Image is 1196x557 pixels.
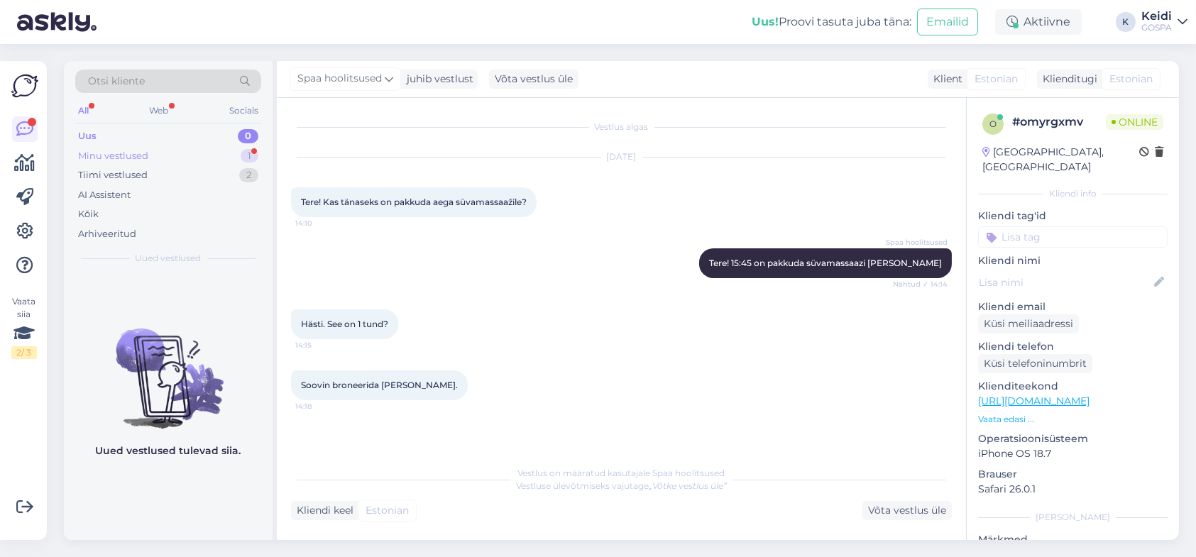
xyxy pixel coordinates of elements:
p: Uued vestlused tulevad siia. [96,443,241,458]
p: Märkmed [978,532,1168,547]
span: Estonian [366,503,409,518]
div: Kõik [78,207,99,221]
div: [PERSON_NAME] [978,511,1168,524]
div: [DATE] [291,150,952,163]
span: o [989,118,997,129]
span: Soovin broneerida [PERSON_NAME]. [301,380,458,390]
div: # omyrgxmv [1012,114,1106,131]
span: Estonian [975,72,1018,87]
span: Hästi. See on 1 tund? [301,319,388,329]
div: Küsi meiliaadressi [978,314,1079,333]
p: iPhone OS 18.7 [978,446,1168,461]
a: KeidiGOSPA [1141,11,1187,33]
p: Kliendi telefon [978,339,1168,354]
input: Lisa nimi [979,275,1151,290]
div: Socials [226,101,261,120]
div: Küsi telefoninumbrit [978,354,1092,373]
span: Uued vestlused [136,252,202,265]
div: Vaata siia [11,295,37,359]
div: 2 / 3 [11,346,37,359]
p: Operatsioonisüsteem [978,431,1168,446]
a: [URL][DOMAIN_NAME] [978,395,1090,407]
button: Emailid [917,9,978,35]
span: Nähtud ✓ 14:14 [893,279,948,289]
span: Spaa hoolitsused [886,237,948,248]
p: Vaata edasi ... [978,413,1168,426]
div: All [75,101,92,120]
p: Safari 26.0.1 [978,482,1168,497]
span: Otsi kliente [88,74,145,89]
div: Vestlus algas [291,121,952,133]
img: No chats [64,303,273,431]
div: GOSPA [1141,22,1172,33]
div: [GEOGRAPHIC_DATA], [GEOGRAPHIC_DATA] [982,145,1139,175]
b: Uus! [752,15,779,28]
div: 2 [239,168,258,182]
span: Vestlus on määratud kasutajale Spaa hoolitsused [518,468,725,478]
div: Tiimi vestlused [78,168,148,182]
span: Tere! 15:45 on pakkuda süvamassaazi [PERSON_NAME] [709,258,942,268]
span: Tere! Kas tänaseks on pakkuda aega süvamassaažile? [301,197,527,207]
span: Vestluse ülevõtmiseks vajutage [516,480,727,491]
div: Minu vestlused [78,149,148,163]
p: Kliendi tag'id [978,209,1168,224]
div: AI Assistent [78,188,131,202]
span: Estonian [1109,72,1153,87]
div: juhib vestlust [401,72,473,87]
div: Uus [78,129,97,143]
div: Kliendi info [978,187,1168,200]
div: Web [147,101,172,120]
div: K [1116,12,1136,32]
div: Kliendi keel [291,503,353,518]
div: Klient [928,72,962,87]
input: Lisa tag [978,226,1168,248]
div: 1 [241,149,258,163]
img: Askly Logo [11,72,38,99]
p: Klienditeekond [978,379,1168,394]
span: 14:18 [295,401,349,412]
p: Kliendi nimi [978,253,1168,268]
span: Online [1106,114,1163,130]
div: Aktiivne [995,9,1082,35]
div: Proovi tasuta juba täna: [752,13,911,31]
div: Võta vestlus üle [862,501,952,520]
div: Arhiveeritud [78,227,136,241]
span: 14:10 [295,218,349,228]
p: Brauser [978,467,1168,482]
p: Kliendi email [978,299,1168,314]
div: Võta vestlus üle [489,70,578,89]
span: 14:15 [295,340,349,351]
div: 0 [238,129,258,143]
div: Keidi [1141,11,1172,22]
div: Klienditugi [1037,72,1097,87]
span: Spaa hoolitsused [297,71,382,87]
i: „Võtke vestlus üle” [649,480,727,491]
